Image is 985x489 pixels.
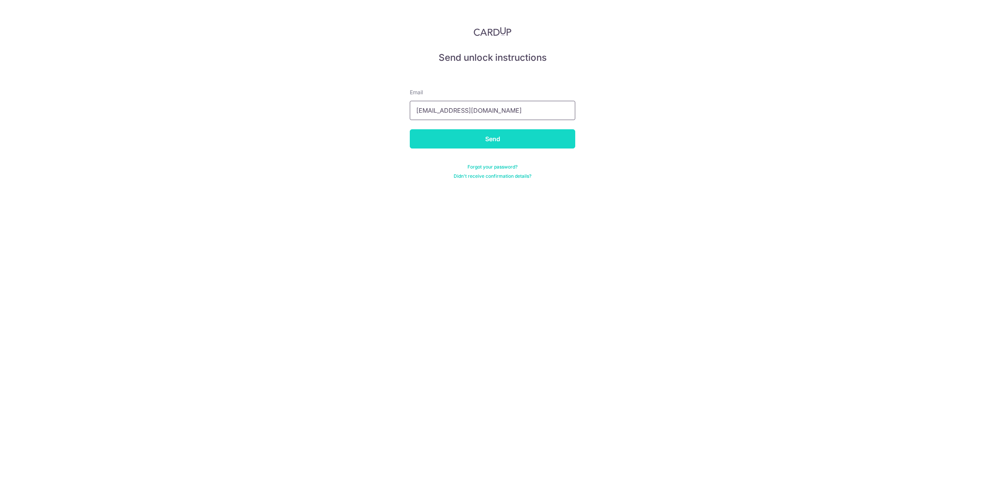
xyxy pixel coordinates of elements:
span: translation missing: en.devise.label.Email [410,89,423,95]
a: Didn't receive confirmation details? [454,173,531,179]
img: CardUp Logo [474,27,511,36]
h5: Send unlock instructions [410,52,575,64]
input: Enter your Email [410,101,575,120]
input: Send [410,129,575,149]
a: Forgot your password? [467,164,518,170]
